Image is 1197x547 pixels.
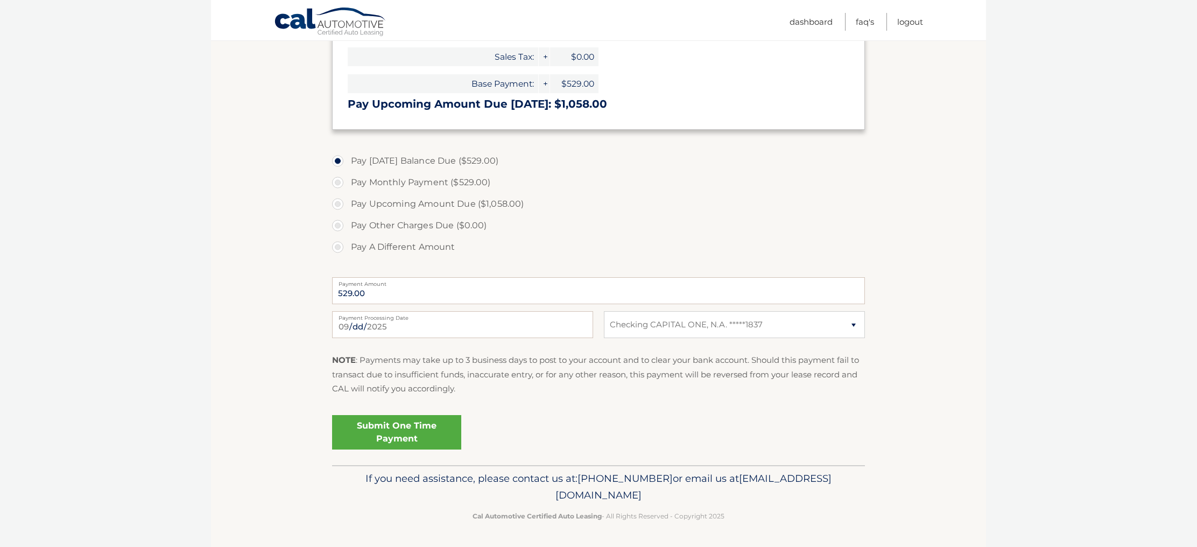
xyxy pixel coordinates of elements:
[348,97,849,111] h3: Pay Upcoming Amount Due [DATE]: $1,058.00
[348,47,538,66] span: Sales Tax:
[332,236,865,258] label: Pay A Different Amount
[274,7,387,38] a: Cal Automotive
[539,74,550,93] span: +
[550,74,598,93] span: $529.00
[332,355,356,365] strong: NOTE
[332,353,865,396] p: : Payments may take up to 3 business days to post to your account and to clear your bank account....
[550,47,598,66] span: $0.00
[332,415,461,450] a: Submit One Time Payment
[332,277,865,286] label: Payment Amount
[539,47,550,66] span: +
[332,193,865,215] label: Pay Upcoming Amount Due ($1,058.00)
[578,472,673,485] span: [PHONE_NUMBER]
[339,510,858,522] p: - All Rights Reserved - Copyright 2025
[332,150,865,172] label: Pay [DATE] Balance Due ($529.00)
[332,311,593,320] label: Payment Processing Date
[790,13,833,31] a: Dashboard
[332,215,865,236] label: Pay Other Charges Due ($0.00)
[897,13,923,31] a: Logout
[473,512,602,520] strong: Cal Automotive Certified Auto Leasing
[348,74,538,93] span: Base Payment:
[332,172,865,193] label: Pay Monthly Payment ($529.00)
[332,311,593,338] input: Payment Date
[856,13,874,31] a: FAQ's
[339,470,858,504] p: If you need assistance, please contact us at: or email us at
[332,277,865,304] input: Payment Amount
